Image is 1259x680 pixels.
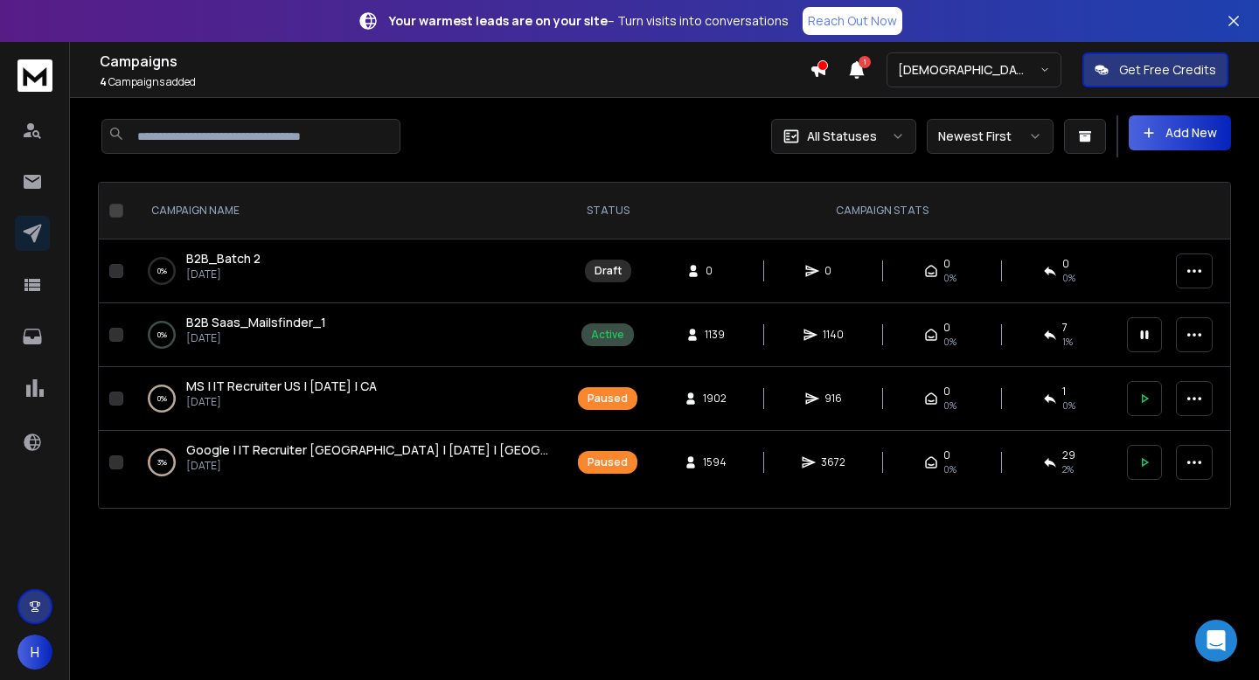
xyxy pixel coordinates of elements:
[927,119,1054,154] button: Newest First
[1062,321,1068,335] span: 7
[130,431,567,495] td: 3%Google | IT Recruiter [GEOGRAPHIC_DATA] | [DATE] | [GEOGRAPHIC_DATA][DATE]
[100,74,107,89] span: 4
[588,455,628,469] div: Paused
[859,56,871,68] span: 1
[130,183,567,239] th: CAMPAIGN NAME
[1062,385,1066,399] span: 1
[130,239,567,303] td: 0%B2B_Batch 2[DATE]
[824,264,842,278] span: 0
[157,326,167,343] p: 0 %
[186,395,377,409] p: [DATE]
[823,328,844,342] span: 1140
[17,635,52,670] button: H
[100,75,810,89] p: Campaigns added
[703,392,727,406] span: 1902
[1129,115,1231,150] button: Add New
[1062,271,1075,285] span: 0%
[186,441,550,459] a: Google | IT Recruiter [GEOGRAPHIC_DATA] | [DATE] | [GEOGRAPHIC_DATA]
[186,459,550,473] p: [DATE]
[1082,52,1228,87] button: Get Free Credits
[648,183,1116,239] th: CAMPAIGN STATS
[943,257,950,271] span: 0
[821,455,845,469] span: 3672
[898,61,1040,79] p: [DEMOGRAPHIC_DATA] <> Harsh SSA
[943,385,950,399] span: 0
[943,462,956,476] span: 0%
[703,455,727,469] span: 1594
[824,392,842,406] span: 916
[389,12,608,29] strong: Your warmest leads are on your site
[1062,399,1075,413] span: 0 %
[595,264,622,278] div: Draft
[100,51,810,72] h1: Campaigns
[186,378,377,394] span: MS | IT Recruiter US | [DATE] | CA
[1119,61,1216,79] p: Get Free Credits
[588,392,628,406] div: Paused
[157,454,167,471] p: 3 %
[186,314,326,330] span: B2B Saas_Mailsfinder_1
[186,314,326,331] a: B2B Saas_Mailsfinder_1
[943,335,956,349] span: 0%
[943,321,950,335] span: 0
[130,303,567,367] td: 0%B2B Saas_Mailsfinder_1[DATE]
[157,390,167,407] p: 0 %
[943,271,956,285] span: 0%
[1062,257,1069,271] span: 0
[1195,620,1237,662] div: Open Intercom Messenger
[705,328,725,342] span: 1139
[186,267,261,281] p: [DATE]
[389,12,789,30] p: – Turn visits into conversations
[706,264,723,278] span: 0
[186,378,377,395] a: MS | IT Recruiter US | [DATE] | CA
[803,7,902,35] a: Reach Out Now
[157,262,167,280] p: 0 %
[130,367,567,431] td: 0%MS | IT Recruiter US | [DATE] | CA[DATE]
[1062,335,1073,349] span: 1 %
[186,441,629,458] span: Google | IT Recruiter [GEOGRAPHIC_DATA] | [DATE] | [GEOGRAPHIC_DATA]
[808,12,897,30] p: Reach Out Now
[943,448,950,462] span: 0
[186,331,326,345] p: [DATE]
[17,59,52,92] img: logo
[186,250,261,267] a: B2B_Batch 2
[1062,462,1074,476] span: 2 %
[943,399,956,413] span: 0%
[1062,448,1075,462] span: 29
[591,328,624,342] div: Active
[567,183,648,239] th: STATUS
[807,128,877,145] p: All Statuses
